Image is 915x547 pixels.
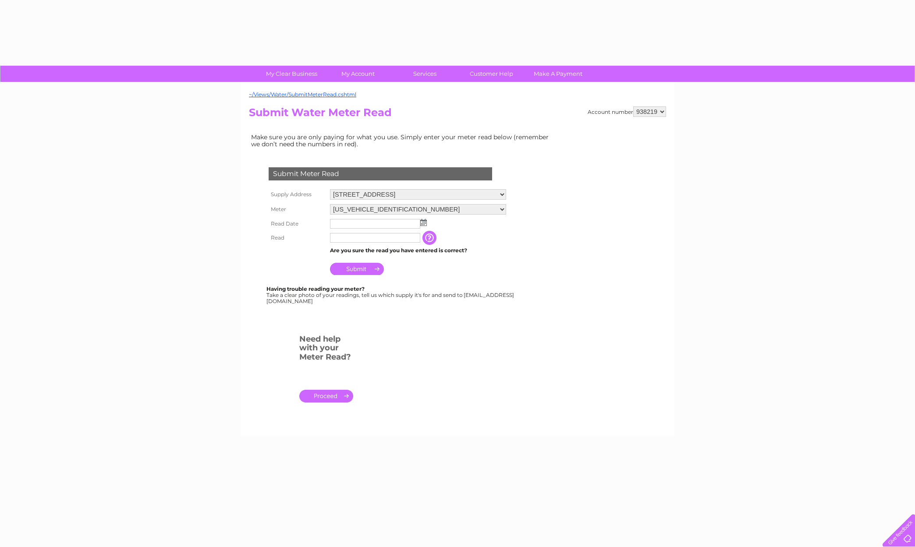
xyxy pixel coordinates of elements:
[266,286,365,292] b: Having trouble reading your meter?
[328,245,508,256] td: Are you sure the read you have entered is correct?
[299,390,353,402] a: .
[249,131,556,150] td: Make sure you are only paying for what you use. Simply enter your meter read below (remember we d...
[249,91,356,98] a: ~/Views/Water/SubmitMeterRead.cshtml
[266,217,328,231] th: Read Date
[249,106,666,123] h2: Submit Water Meter Read
[420,219,427,226] img: ...
[299,333,353,366] h3: Need help with your Meter Read?
[422,231,438,245] input: Information
[255,66,328,82] a: My Clear Business
[266,231,328,245] th: Read
[330,263,384,275] input: Submit
[269,167,492,180] div: Submit Meter Read
[266,286,515,304] div: Take a clear photo of your readings, tell us which supply it's for and send to [EMAIL_ADDRESS][DO...
[455,66,528,82] a: Customer Help
[588,106,666,117] div: Account number
[389,66,461,82] a: Services
[322,66,394,82] a: My Account
[522,66,594,82] a: Make A Payment
[266,187,328,202] th: Supply Address
[266,202,328,217] th: Meter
